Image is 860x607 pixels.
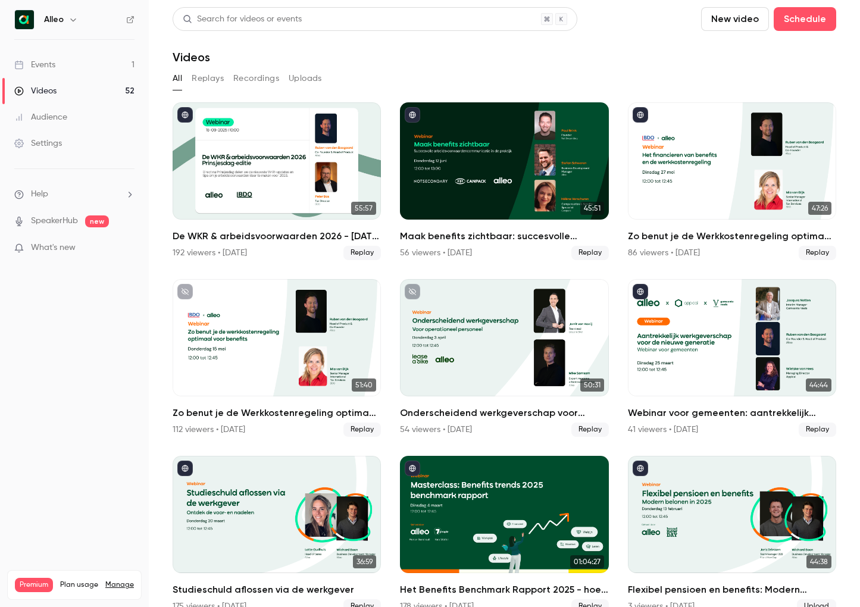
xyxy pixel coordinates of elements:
[400,279,608,437] a: 50:31Onderscheidend werkgeverschap voor operationeel personeel54 viewers • [DATE]Replay
[400,406,608,420] h2: Onderscheidend werkgeverschap voor operationeel personeel
[85,215,109,227] span: new
[628,102,836,260] a: 47:26Zo benut je de Werkkostenregeling optimaal voor benefits86 viewers • [DATE]Replay
[799,423,836,437] span: Replay
[628,102,836,260] li: Zo benut je de Werkkostenregeling optimaal voor benefits
[351,202,376,215] span: 55:57
[400,247,472,259] div: 56 viewers • [DATE]
[400,424,472,436] div: 54 viewers • [DATE]
[633,107,648,123] button: published
[173,102,381,260] li: De WKR & arbeidsvoorwaarden 2026 - Prinsjesdag editie
[15,578,53,592] span: Premium
[352,378,376,392] span: 51:40
[183,13,302,26] div: Search for videos or events
[774,7,836,31] button: Schedule
[628,583,836,597] h2: Flexibel pensioen en benefits: Modern belonen in [DATE]
[628,424,698,436] div: 41 viewers • [DATE]
[400,279,608,437] li: Onderscheidend werkgeverschap voor operationeel personeel
[405,461,420,476] button: published
[14,111,67,123] div: Audience
[400,102,608,260] li: Maak benefits zichtbaar: succesvolle arbeidsvoorwaarden communicatie in de praktijk
[192,69,224,88] button: Replays
[14,188,135,201] li: help-dropdown-opener
[31,188,48,201] span: Help
[633,461,648,476] button: published
[14,137,62,149] div: Settings
[173,279,381,437] li: Zo benut je de Werkkostenregeling optimaal voor benefits
[799,246,836,260] span: Replay
[173,406,381,420] h2: Zo benut je de Werkkostenregeling optimaal voor benefits
[173,69,182,88] button: All
[628,406,836,420] h2: Webinar voor gemeenten: aantrekkelijk werkgeverschap voor de nieuwe generatie
[405,107,420,123] button: published
[343,246,381,260] span: Replay
[173,583,381,597] h2: Studieschuld aflossen via de werkgever
[628,279,836,437] li: Webinar voor gemeenten: aantrekkelijk werkgeverschap voor de nieuwe generatie
[15,10,34,29] img: Alleo
[233,69,279,88] button: Recordings
[173,229,381,243] h2: De WKR & arbeidsvoorwaarden 2026 - [DATE] editie
[405,284,420,299] button: unpublished
[173,247,247,259] div: 192 viewers • [DATE]
[173,102,381,260] a: 55:57De WKR & arbeidsvoorwaarden 2026 - [DATE] editie192 viewers • [DATE]Replay
[105,580,134,590] a: Manage
[177,284,193,299] button: unpublished
[570,555,604,568] span: 01:04:27
[400,102,608,260] a: 45:51Maak benefits zichtbaar: succesvolle arbeidsvoorwaarden communicatie in de praktijk56 viewer...
[44,14,64,26] h6: Alleo
[343,423,381,437] span: Replay
[14,59,55,71] div: Events
[628,279,836,437] a: 44:44Webinar voor gemeenten: aantrekkelijk werkgeverschap voor de nieuwe generatie41 viewers • [D...
[701,7,769,31] button: New video
[571,246,609,260] span: Replay
[580,378,604,392] span: 50:31
[353,555,376,568] span: 36:59
[177,461,193,476] button: published
[808,202,831,215] span: 47:26
[31,215,78,227] a: SpeakerHub
[289,69,322,88] button: Uploads
[31,242,76,254] span: What's new
[806,378,831,392] span: 44:44
[173,7,836,600] section: Videos
[173,50,210,64] h1: Videos
[173,424,245,436] div: 112 viewers • [DATE]
[120,243,135,254] iframe: Noticeable Trigger
[400,583,608,597] h2: Het Benefits Benchmark Rapport 2025 - hoe verhoudt jouw organisatie zich tot de benchmark?
[571,423,609,437] span: Replay
[173,279,381,437] a: 51:40Zo benut je de Werkkostenregeling optimaal voor benefits112 viewers • [DATE]Replay
[580,202,604,215] span: 45:51
[14,85,57,97] div: Videos
[806,555,831,568] span: 44:38
[633,284,648,299] button: published
[400,229,608,243] h2: Maak benefits zichtbaar: succesvolle arbeidsvoorwaarden communicatie in de praktijk
[177,107,193,123] button: published
[60,580,98,590] span: Plan usage
[628,247,700,259] div: 86 viewers • [DATE]
[628,229,836,243] h2: Zo benut je de Werkkostenregeling optimaal voor benefits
